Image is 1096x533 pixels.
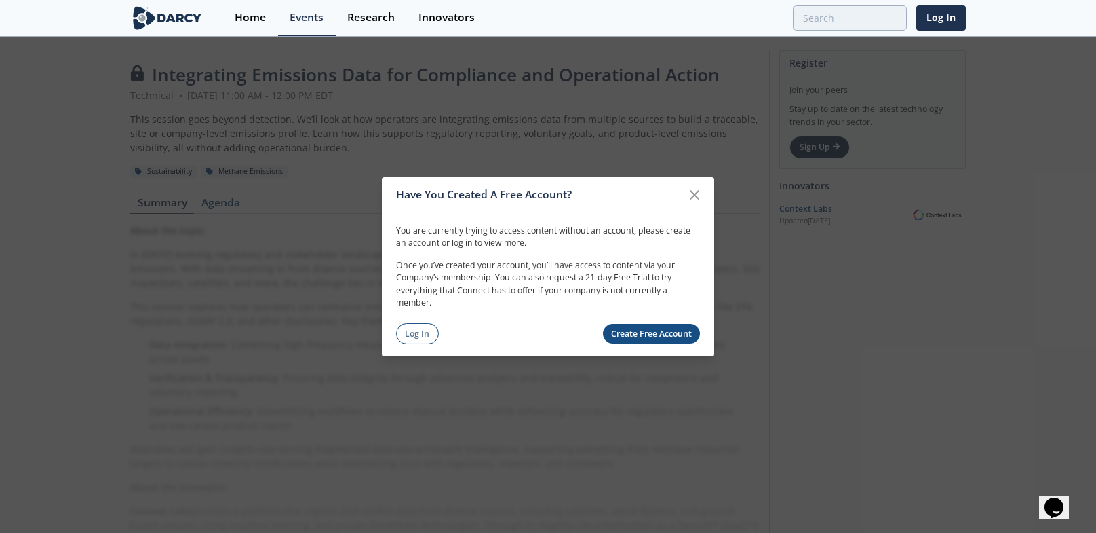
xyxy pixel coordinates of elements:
[235,12,266,23] div: Home
[396,323,439,344] a: Log In
[1039,479,1082,519] iframe: chat widget
[396,225,700,250] p: You are currently trying to access content without an account, please create an account or log in...
[916,5,966,31] a: Log In
[418,12,475,23] div: Innovators
[290,12,324,23] div: Events
[130,6,204,30] img: logo-wide.svg
[603,324,701,344] a: Create Free Account
[396,182,682,208] div: Have You Created A Free Account?
[793,5,907,31] input: Advanced Search
[347,12,395,23] div: Research
[396,259,700,310] p: Once you’ve created your account, you’ll have access to content via your Company’s membership. Yo...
